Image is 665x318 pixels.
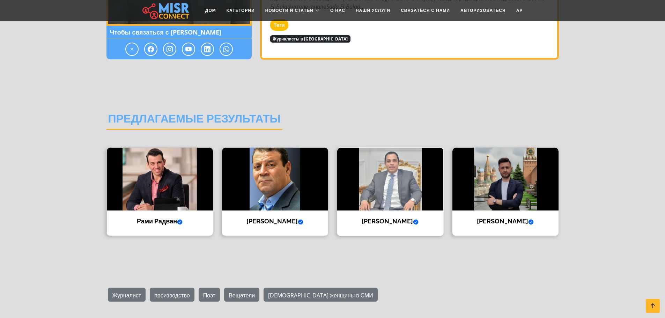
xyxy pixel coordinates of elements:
[448,147,563,236] a: Фади Салех [PERSON_NAME]
[350,4,396,17] a: Наши услуги
[401,8,450,13] font: Связаться с нами
[330,8,345,13] font: О нас
[221,4,260,17] a: Категории
[199,288,220,302] a: Поэт
[137,217,177,225] font: Рами Радван
[108,112,281,125] font: Предлагаемые результаты
[460,8,506,13] font: Авторизоваться
[150,288,194,302] a: производство
[516,8,523,13] font: АР
[298,219,303,225] svg: Подтвержденный аккаунт
[260,4,325,17] a: Новости и статьи
[108,288,146,302] a: Журналист
[274,21,285,28] font: Теги
[112,291,141,299] font: Журналист
[528,219,534,225] svg: Подтвержденный аккаунт
[205,8,216,13] font: Дом
[511,4,528,17] a: АР
[154,291,190,299] font: производство
[455,4,511,17] a: Авторизоваться
[362,217,413,225] font: [PERSON_NAME]
[107,148,213,210] img: Рами Радван
[333,147,448,236] a: Мохсен Смика [PERSON_NAME]
[102,147,217,236] a: Рами Радван Рами Радван
[264,288,378,302] a: [DEMOGRAPHIC_DATA] женщины в СМИ
[203,291,216,299] font: Поэт
[268,291,373,299] font: [DEMOGRAPHIC_DATA] женщины в СМИ
[142,2,189,19] img: main.misr_connect
[413,219,419,225] svg: Подтвержденный аккаунт
[452,148,559,210] img: Фади Салех
[246,217,298,225] font: [PERSON_NAME]
[325,4,350,17] a: О нас
[337,148,443,210] img: Мохсен Смика
[217,147,333,236] a: Эссам Камель [PERSON_NAME]
[110,28,221,37] font: Чтобы связаться с [PERSON_NAME]
[477,217,528,225] font: [PERSON_NAME]
[200,4,221,17] a: Дом
[273,36,348,42] font: Журналисты в [GEOGRAPHIC_DATA]
[227,8,255,13] font: Категории
[177,219,183,225] svg: Подтвержденный аккаунт
[270,35,350,42] a: Журналисты в [GEOGRAPHIC_DATA]
[356,8,390,13] font: Наши услуги
[229,291,255,299] font: Вещатели
[396,4,455,17] a: Связаться с нами
[265,8,313,13] font: Новости и статьи
[224,288,259,302] a: Вещатели
[222,148,328,210] img: Эссам Камель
